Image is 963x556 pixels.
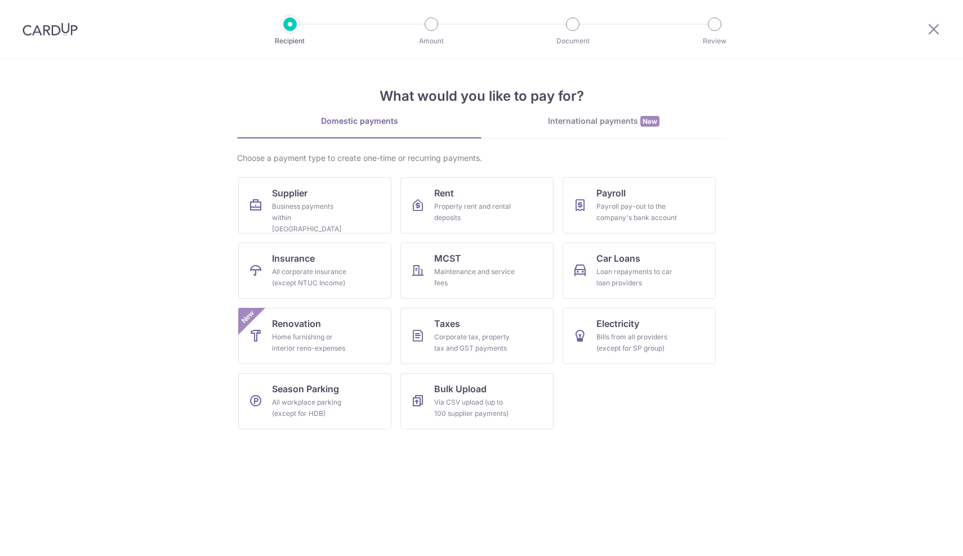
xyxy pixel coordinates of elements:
div: Loan repayments to car loan providers [596,266,677,289]
div: Business payments within [GEOGRAPHIC_DATA] [272,201,353,235]
div: Maintenance and service fees [434,266,515,289]
a: Season ParkingAll workplace parking (except for HDB) [238,373,391,429]
div: Bills from all providers (except for SP group) [596,331,677,354]
a: RentProperty rent and rental deposits [400,177,554,234]
p: Recipient [248,35,332,47]
div: Via CSV upload (up to 100 supplier payments) [434,397,515,419]
img: CardUp [23,23,78,36]
div: Choose a payment type to create one-time or recurring payments. [237,153,726,164]
span: Car Loans [596,252,640,265]
a: TaxesCorporate tax, property tax and GST payments [400,308,554,364]
span: Bulk Upload [434,382,487,396]
span: Season Parking [272,382,339,396]
span: Insurance [272,252,315,265]
div: Payroll pay-out to the company's bank account [596,201,677,223]
div: International payments [481,115,726,127]
p: Amount [390,35,473,47]
a: SupplierBusiness payments within [GEOGRAPHIC_DATA] [238,177,391,234]
div: All corporate insurance (except NTUC Income) [272,266,353,289]
span: Rent [434,186,454,200]
div: Domestic payments [237,115,481,127]
div: All workplace parking (except for HDB) [272,397,353,419]
div: Corporate tax, property tax and GST payments [434,331,515,354]
a: InsuranceAll corporate insurance (except NTUC Income) [238,243,391,299]
a: RenovationHome furnishing or interior reno-expensesNew [238,308,391,364]
span: Taxes [434,317,460,330]
h4: What would you like to pay for? [237,86,726,106]
span: Renovation [272,317,321,330]
a: MCSTMaintenance and service fees [400,243,554,299]
span: MCST [434,252,461,265]
span: Electricity [596,317,639,330]
span: New [640,116,659,127]
a: Car LoansLoan repayments to car loan providers [563,243,716,299]
span: Supplier [272,186,307,200]
p: Review [673,35,756,47]
a: Bulk UploadVia CSV upload (up to 100 supplier payments) [400,373,554,429]
p: Document [531,35,614,47]
a: ElectricityBills from all providers (except for SP group) [563,308,716,364]
span: New [239,308,257,326]
span: Payroll [596,186,626,200]
div: Home furnishing or interior reno-expenses [272,331,353,354]
a: PayrollPayroll pay-out to the company's bank account [563,177,716,234]
div: Property rent and rental deposits [434,201,515,223]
